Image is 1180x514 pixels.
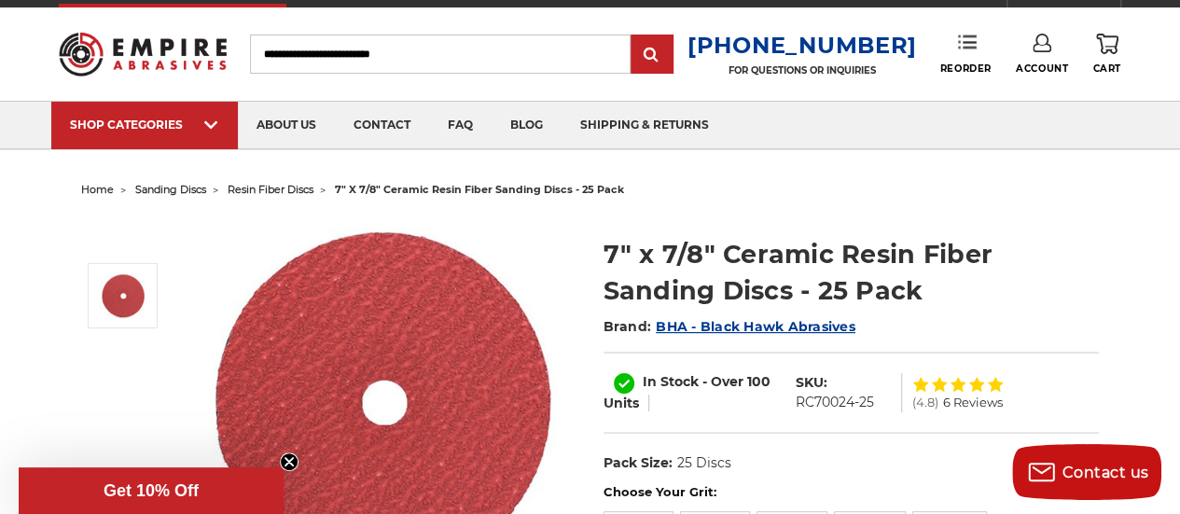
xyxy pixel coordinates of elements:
[942,396,1002,409] span: 6 Reviews
[911,396,937,409] span: (4.8)
[604,483,1099,502] label: Choose Your Grit:
[59,21,226,87] img: Empire Abrasives
[492,102,562,149] a: blog
[633,36,671,74] input: Submit
[656,318,855,335] a: BHA - Black Hawk Abrasives
[604,236,1099,309] h1: 7" x 7/8" Ceramic Resin Fiber Sanding Discs - 25 Pack
[676,453,730,473] dd: 25 Discs
[70,118,219,132] div: SHOP CATEGORIES
[429,102,492,149] a: faq
[604,395,639,411] span: Units
[702,373,743,390] span: - Over
[1062,464,1149,481] span: Contact us
[19,467,284,514] div: Get 10% OffClose teaser
[940,63,992,75] span: Reorder
[604,318,652,335] span: Brand:
[940,34,992,74] a: Reorder
[1093,63,1121,75] span: Cart
[81,183,114,196] a: home
[238,102,335,149] a: about us
[562,102,728,149] a: shipping & returns
[643,373,699,390] span: In Stock
[747,373,770,390] span: 100
[1012,444,1161,500] button: Contact us
[687,32,917,59] a: [PHONE_NUMBER]
[1093,34,1121,75] a: Cart
[604,453,673,473] dt: Pack Size:
[104,481,199,500] span: Get 10% Off
[687,64,917,76] p: FOR QUESTIONS OR INQUIRIES
[795,373,826,393] dt: SKU:
[795,393,873,412] dd: RC70024-25
[228,183,313,196] a: resin fiber discs
[135,183,206,196] a: sanding discs
[335,183,624,196] span: 7" x 7/8" ceramic resin fiber sanding discs - 25 pack
[280,452,298,471] button: Close teaser
[335,102,429,149] a: contact
[1016,63,1068,75] span: Account
[100,272,146,319] img: 7 inch ceramic resin fiber disc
